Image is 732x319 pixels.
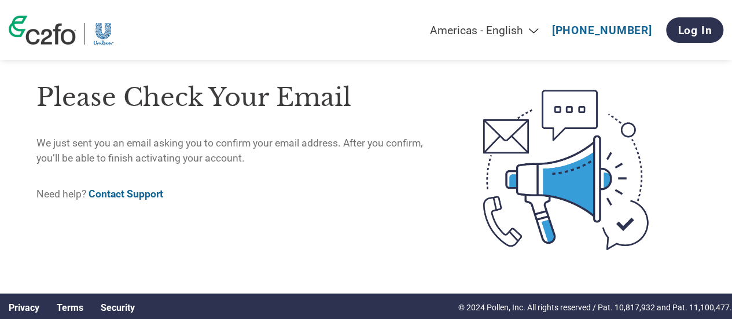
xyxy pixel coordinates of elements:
[458,302,732,314] p: © 2024 Pollen, Inc. All rights reserved / Pat. 10,817,932 and Pat. 11,100,477.
[552,24,652,37] a: [PHONE_NUMBER]
[101,302,135,313] a: Security
[9,16,76,45] img: c2fo logo
[436,69,696,270] img: open-email
[89,188,163,200] a: Contact Support
[94,23,113,45] img: Unilever
[57,302,83,313] a: Terms
[36,79,436,116] h1: Please check your email
[36,186,436,201] p: Need help?
[9,302,39,313] a: Privacy
[36,135,436,166] p: We just sent you an email asking you to confirm your email address. After you confirm, you’ll be ...
[666,17,723,43] a: Log In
